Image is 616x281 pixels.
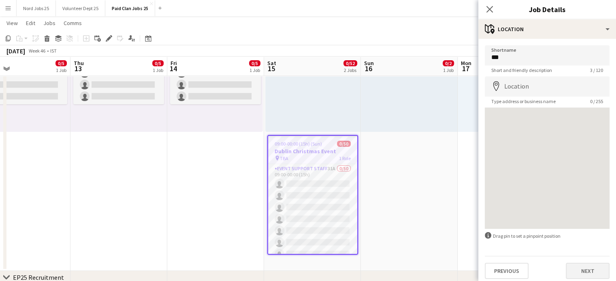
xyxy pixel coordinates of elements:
a: Jobs [40,18,59,28]
span: 16 [363,64,374,73]
span: Edit [26,19,35,27]
span: Type address or business name [485,98,562,104]
div: Location [478,19,616,39]
a: View [3,18,21,28]
span: 0/50 [337,141,351,147]
div: Drag pin to set a pinpoint position [485,232,610,240]
button: Nord Jobs 25 [17,0,56,16]
span: Week 46 [27,48,47,54]
span: Mon [461,59,471,67]
span: View [6,19,18,27]
div: 1 Job [153,67,163,73]
div: 1 Job [443,67,454,73]
app-job-card: 09:00-00:00 (15h) (Sun)0/50Dublin Christmas Event TBA1 RoleEvent Support Staff31A0/5009:00-00:00 ... [267,135,358,255]
span: 17 [460,64,471,73]
span: 0/52 [343,60,357,66]
span: 0/5 [152,60,164,66]
span: 15 [266,64,276,73]
span: Sun [364,59,374,67]
div: 1 Job [56,67,66,73]
span: TBA [280,155,288,161]
span: 0 / 255 [584,98,610,104]
span: Sat [267,59,276,67]
span: 09:00-00:00 (15h) (Sun) [275,141,322,147]
h3: Job Details [478,4,616,15]
div: 1 Job [249,67,260,73]
span: Fri [171,59,177,67]
span: Jobs [43,19,55,27]
span: 0/2 [443,60,454,66]
button: Next [566,263,610,279]
a: Comms [60,18,85,28]
span: 14 [169,64,177,73]
span: 0/5 [249,60,260,66]
button: Fix 5 errors [476,46,516,56]
h3: Dublin Christmas Event [268,148,357,155]
a: Edit [23,18,38,28]
span: Thu [74,59,84,67]
button: Volunteer Dept 25 [56,0,105,16]
span: 3 / 120 [584,67,610,73]
span: 0/5 [55,60,67,66]
span: Comms [64,19,82,27]
span: 1 Role [339,155,351,161]
span: 13 [72,64,84,73]
button: Paid Clan Jobs 25 [105,0,155,16]
div: [DATE] [6,47,25,55]
button: Previous [485,263,529,279]
span: Short and friendly description [485,67,558,73]
div: IST [50,48,57,54]
div: 2 Jobs [344,67,357,73]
